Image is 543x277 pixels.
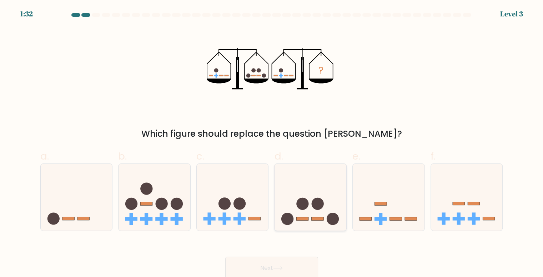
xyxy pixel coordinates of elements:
span: b. [118,149,127,163]
div: 1:32 [20,9,33,19]
div: Level 3 [500,9,523,19]
span: e. [352,149,360,163]
span: a. [40,149,49,163]
span: c. [196,149,204,163]
tspan: ? [318,63,323,77]
span: d. [274,149,283,163]
div: Which figure should replace the question [PERSON_NAME]? [45,127,499,140]
span: f. [431,149,436,163]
